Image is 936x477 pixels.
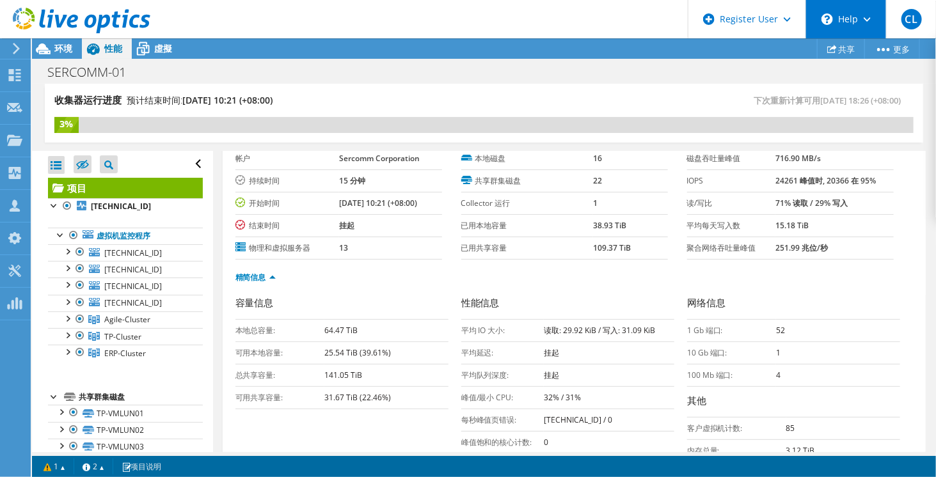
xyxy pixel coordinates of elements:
a: 1 [35,458,74,474]
b: 64.47 TiB [324,325,358,336]
label: 帐户 [235,152,340,165]
label: 读/写比 [687,197,776,210]
b: [TECHNICAL_ID] [91,201,151,212]
a: 精简信息 [235,272,276,283]
label: 平均每天写入数 [687,219,776,232]
b: 13 [339,242,348,253]
b: 挂起 [339,220,354,231]
b: 4 [776,370,781,380]
b: 24261 峰值时, 20366 在 95% [775,175,876,186]
h4: 预计结束时间: [127,93,273,107]
b: 0 [544,437,548,448]
b: 读取: 29.92 KiB / 写入: 31.09 KiB [544,325,655,336]
a: ERP-Cluster [48,345,203,361]
a: TP-VMLUN03 [48,439,203,455]
a: 项目说明 [113,458,170,474]
td: 客户虚拟机计数: [687,417,786,439]
label: 已用共享容量 [461,242,593,254]
td: 峰值饱和的核心计数: [461,431,544,453]
label: 磁盘吞吐量峰值 [687,152,776,165]
label: IOPS [687,175,776,187]
a: [TECHNICAL_ID] [48,261,203,278]
b: 31.67 TiB (22.46%) [324,392,391,403]
span: ERP-Cluster [104,348,146,359]
span: [TECHNICAL_ID] [104,297,162,308]
h3: 网络信息 [687,295,900,313]
a: Agile-Cluster [48,311,203,328]
a: 2 [74,458,113,474]
a: TP-Cluster [48,328,203,345]
a: [TECHNICAL_ID] [48,295,203,311]
div: 共享群集磁盘 [79,389,203,405]
span: 环境 [54,42,72,54]
span: 下次重新计算可用 [754,95,907,106]
b: 15.18 TiB [775,220,809,231]
td: 本地总容量: [235,319,325,341]
b: 15 分钟 [339,175,365,186]
span: [TECHNICAL_ID] [104,247,162,258]
td: 平均 IO 大小: [461,319,544,341]
a: [TECHNICAL_ID] [48,278,203,294]
a: TP-VMLUN01 [48,405,203,421]
label: 开始时间 [235,197,340,210]
td: 平均延迟: [461,341,544,364]
b: 71% 读取 / 29% 写入 [775,198,848,208]
td: 10 Gb 端口: [687,341,776,364]
td: 总共享容量: [235,364,325,386]
a: 共享 [817,39,865,59]
label: 结束时间 [235,219,340,232]
a: [TECHNICAL_ID] [48,244,203,261]
svg: \n [821,13,833,25]
a: 虚拟机监控程序 [48,228,203,244]
b: 52 [776,325,785,336]
span: [TECHNICAL_ID] [104,281,162,292]
td: 平均队列深度: [461,364,544,386]
span: [DATE] 18:26 (+08:00) [820,95,901,106]
b: 109.37 TiB [593,242,631,253]
b: 32% / 31% [544,392,581,403]
td: 内存总量: [687,439,786,462]
span: TP-Cluster [104,331,141,342]
a: TP-VMLUN02 [48,422,203,439]
b: 16 [593,153,602,164]
label: 聚合网络吞吐量峰值 [687,242,776,254]
label: 持续时间 [235,175,340,187]
td: 可用本地容量: [235,341,325,364]
b: 141.05 TiB [324,370,362,380]
span: 虛擬 [154,42,172,54]
h3: 性能信息 [461,295,674,313]
td: 100 Mb 端口: [687,364,776,386]
label: Collector 运行 [461,197,593,210]
b: Sercomm Corporation [339,153,420,164]
h3: 其他 [687,393,900,411]
b: 3.12 TiB [786,445,815,456]
b: [TECHNICAL_ID] / 0 [544,414,612,425]
span: [DATE] 10:21 (+08:00) [182,94,273,106]
b: 251.99 兆位/秒 [775,242,828,253]
b: 38.93 TiB [593,220,626,231]
a: [TECHNICAL_ID] [48,198,203,215]
b: 挂起 [544,370,559,380]
label: 已用本地容量 [461,219,593,232]
b: 22 [593,175,602,186]
div: 3% [54,117,79,131]
b: 25.54 TiB (39.61%) [324,347,391,358]
td: 峰值/最小 CPU: [461,386,544,409]
label: 本地磁盘 [461,152,593,165]
span: 性能 [104,42,122,54]
b: 1 [593,198,598,208]
td: 可用共享容量: [235,386,325,409]
b: 1 [776,347,781,358]
span: Agile-Cluster [104,314,150,325]
a: 项目 [48,178,203,198]
td: 每秒峰值页错误: [461,409,544,431]
b: 85 [786,423,795,434]
b: 716.90 MB/s [775,153,821,164]
h3: 容量信息 [235,295,448,313]
label: 物理和虚拟服务器 [235,242,340,254]
span: [TECHNICAL_ID] [104,264,162,275]
td: 1 Gb 端口: [687,319,776,341]
span: CL [901,9,922,29]
h1: SERCOMM-01 [42,65,146,79]
label: 共享群集磁盘 [461,175,593,187]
